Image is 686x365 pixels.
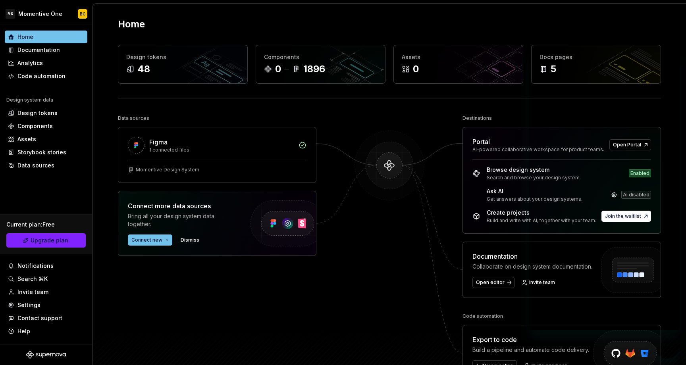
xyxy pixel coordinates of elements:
[17,122,53,130] div: Components
[5,44,87,56] a: Documentation
[17,288,48,296] div: Invite team
[472,263,592,271] div: Collaborate on design system documentation.
[17,46,60,54] div: Documentation
[5,31,87,43] a: Home
[393,45,523,84] a: Assets0
[275,63,281,75] div: 0
[472,277,514,288] a: Open editor
[487,187,582,195] div: Ask AI
[17,314,62,322] div: Contact support
[6,221,86,229] div: Current plan : Free
[472,252,592,261] div: Documentation
[5,107,87,119] a: Design tokens
[80,11,86,17] div: BC
[17,262,54,270] div: Notifications
[5,57,87,69] a: Analytics
[6,233,86,248] button: Upgrade plan
[654,333,680,359] iframe: Button to launch messaging window, conversation in progress
[5,312,87,325] button: Contact support
[5,259,87,272] button: Notifications
[462,113,492,124] div: Destinations
[2,5,91,22] button: MSMomentive OneBC
[177,234,203,246] button: Dismiss
[402,53,515,61] div: Assets
[17,33,33,41] div: Home
[181,237,199,243] span: Dismiss
[5,70,87,83] a: Code automation
[5,299,87,311] a: Settings
[472,346,589,354] div: Build a pipeline and automate code delivery.
[487,196,582,202] div: Get answers about your design systems.
[118,113,149,124] div: Data sources
[5,120,87,133] a: Components
[17,275,48,283] div: Search ⌘K
[487,209,596,217] div: Create projects
[413,63,419,75] div: 0
[476,279,505,286] span: Open editor
[303,63,325,75] div: 1896
[126,53,239,61] div: Design tokens
[472,137,490,146] div: Portal
[487,166,581,174] div: Browse design system
[529,52,680,330] iframe: Messaging window
[5,159,87,172] a: Data sources
[128,212,235,228] div: Bring all your design system data together.
[118,18,145,31] h2: Home
[17,59,43,67] div: Analytics
[17,109,58,117] div: Design tokens
[17,327,30,335] div: Help
[5,133,87,146] a: Assets
[6,9,15,19] div: MS
[136,167,199,173] div: Momentive Design System
[17,135,36,143] div: Assets
[131,237,162,243] span: Connect new
[487,175,581,181] div: Search and browse your design system.
[17,301,40,309] div: Settings
[118,45,248,84] a: Design tokens48
[472,335,589,344] div: Export to code
[118,127,316,183] a: Figma1 connected filesMomentive Design System
[5,325,87,338] button: Help
[264,53,377,61] div: Components
[128,234,172,246] button: Connect new
[26,351,66,359] svg: Supernova Logo
[149,137,168,147] div: Figma
[18,10,62,18] div: Momentive One
[5,286,87,298] a: Invite team
[5,273,87,285] button: Search ⌘K
[137,63,150,75] div: 48
[531,45,661,84] a: Docs pages5
[472,146,605,153] div: AI-powered collaborative workspace for product teams.
[5,146,87,159] a: Storybook stories
[149,147,294,153] div: 1 connected files
[17,72,66,80] div: Code automation
[17,148,66,156] div: Storybook stories
[6,97,53,103] div: Design system data
[17,161,54,169] div: Data sources
[128,201,235,211] div: Connect more data sources
[462,311,503,322] div: Code automation
[256,45,385,84] a: Components01896
[31,236,68,244] span: Upgrade plan
[487,217,596,224] div: Build and write with AI, together with your team.
[519,277,559,288] a: Invite team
